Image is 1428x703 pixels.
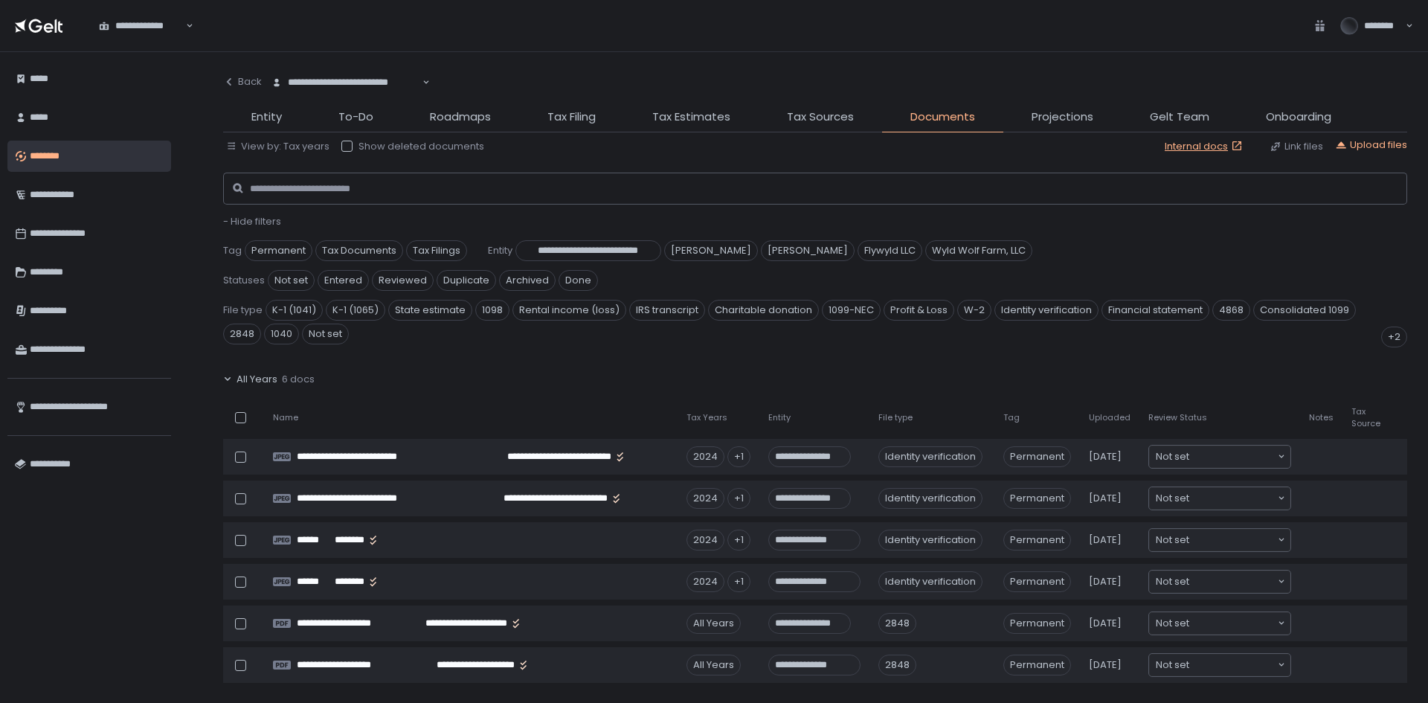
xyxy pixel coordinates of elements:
div: Identity verification [878,488,982,509]
span: Tax Filings [406,240,467,261]
span: Consolidated 1099 [1253,300,1356,321]
span: Permanent [1003,655,1071,675]
span: Wyld Wolf Farm, LLC [925,240,1032,261]
span: Not set [1156,616,1189,631]
span: Permanent [1003,571,1071,592]
span: 2848 [223,324,261,344]
span: [PERSON_NAME] [664,240,758,261]
span: Uploaded [1089,412,1130,423]
span: K-1 (1041) [266,300,323,321]
div: 2024 [686,446,724,467]
div: All Years [686,655,741,675]
span: 4868 [1212,300,1250,321]
span: IRS transcript [629,300,705,321]
span: Entered [318,270,369,291]
div: Search for option [1149,487,1290,510]
div: Link files [1270,140,1323,153]
div: Identity verification [878,530,982,550]
div: +2 [1381,327,1407,347]
span: Flywyld LLC [858,240,922,261]
div: +1 [727,446,750,467]
span: Name [273,412,298,423]
span: Permanent [1003,488,1071,509]
span: Tax Sources [787,109,854,126]
div: Identity verification [878,571,982,592]
div: Search for option [1149,571,1290,593]
span: Tax Estimates [652,109,730,126]
span: Tag [223,244,242,257]
span: Permanent [245,240,312,261]
span: Tax Filing [547,109,596,126]
span: 1099-NEC [822,300,881,321]
input: Search for option [1189,616,1276,631]
span: Tag [1003,412,1020,423]
span: Entity [251,109,282,126]
input: Search for option [420,75,421,90]
div: Identity verification [878,446,982,467]
span: [DATE] [1089,658,1122,672]
input: Search for option [1189,574,1276,589]
span: W-2 [957,300,991,321]
span: Profit & Loss [884,300,954,321]
div: +1 [727,488,750,509]
div: 2024 [686,571,724,592]
input: Search for option [1189,533,1276,548]
span: [DATE] [1089,450,1122,463]
span: Not set [1156,574,1189,589]
div: Search for option [262,67,430,98]
div: +1 [727,530,750,550]
span: Entity [768,412,791,423]
span: Permanent [1003,446,1071,467]
div: Search for option [89,10,193,42]
span: Onboarding [1266,109,1331,126]
span: Not set [1156,491,1189,506]
span: Tax Years [686,412,727,423]
div: Back [223,75,262,89]
a: Internal docs [1165,140,1246,153]
span: Charitable donation [708,300,819,321]
span: Permanent [1003,530,1071,550]
div: 2024 [686,530,724,550]
span: Review Status [1148,412,1207,423]
button: View by: Tax years [226,140,329,153]
span: - Hide filters [223,214,281,228]
button: Back [223,67,262,97]
span: Reviewed [372,270,434,291]
span: Duplicate [437,270,496,291]
span: State estimate [388,300,472,321]
input: Search for option [1189,491,1276,506]
button: Upload files [1335,138,1407,152]
div: 2024 [686,488,724,509]
div: All Years [686,613,741,634]
span: 6 docs [282,373,315,386]
input: Search for option [1189,658,1276,672]
span: Entity [488,244,512,257]
span: Not set [1156,449,1189,464]
span: File type [878,412,913,423]
span: Tax Source [1351,406,1380,428]
span: Tax Documents [315,240,403,261]
span: File type [223,304,263,317]
span: To-Do [338,109,373,126]
div: 2848 [878,613,916,634]
div: Search for option [1149,612,1290,635]
span: Not set [1156,533,1189,548]
span: All Years [237,373,277,386]
div: Search for option [1149,446,1290,468]
span: Archived [499,270,556,291]
span: Not set [1156,658,1189,672]
span: Projections [1032,109,1093,126]
div: Search for option [1149,529,1290,551]
span: [DATE] [1089,492,1122,505]
span: Not set [268,270,315,291]
span: Notes [1309,412,1334,423]
span: Documents [910,109,975,126]
span: 1040 [264,324,299,344]
span: Roadmaps [430,109,491,126]
span: [DATE] [1089,533,1122,547]
span: Gelt Team [1150,109,1209,126]
div: 2848 [878,655,916,675]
